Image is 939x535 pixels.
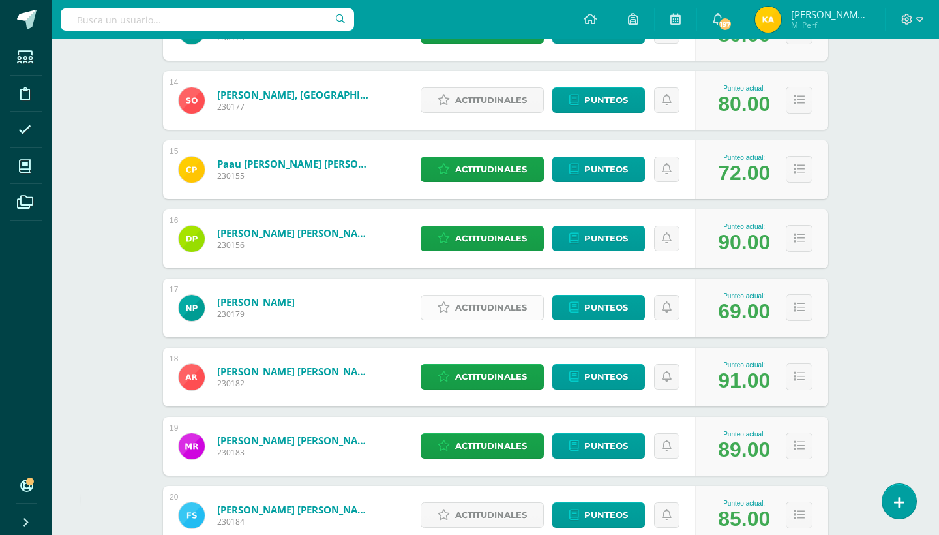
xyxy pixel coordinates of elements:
[179,433,205,459] img: e7d78d6cc1e3ad72c6582dab5a50b58a.png
[217,88,374,101] a: [PERSON_NAME], [GEOGRAPHIC_DATA]
[718,507,770,531] div: 85.00
[584,157,628,181] span: Punteos
[552,226,645,251] a: Punteos
[217,378,374,389] span: 230182
[552,295,645,320] a: Punteos
[791,20,869,31] span: Mi Perfil
[791,8,869,21] span: [PERSON_NAME] Sis
[455,88,527,112] span: Actitudinales
[170,354,178,363] div: 18
[217,101,374,112] span: 230177
[217,239,374,251] span: 230156
[421,226,544,251] a: Actitudinales
[421,295,544,320] a: Actitudinales
[455,226,527,251] span: Actitudinales
[718,223,770,230] div: Punteo actual:
[455,365,527,389] span: Actitudinales
[217,309,295,320] span: 230179
[718,361,770,369] div: Punteo actual:
[179,157,205,183] img: 585026163b423be2e3010d18693a05b4.png
[584,503,628,527] span: Punteos
[718,299,770,324] div: 69.00
[552,364,645,390] a: Punteos
[718,500,770,507] div: Punteo actual:
[552,87,645,113] a: Punteos
[455,503,527,527] span: Actitudinales
[552,433,645,459] a: Punteos
[718,154,770,161] div: Punteo actual:
[718,292,770,299] div: Punteo actual:
[455,157,527,181] span: Actitudinales
[584,296,628,320] span: Punteos
[179,87,205,114] img: 73ce7d2ca9abc3ea3bbebc08ae3bd8a1.png
[170,423,178,433] div: 19
[179,226,205,252] img: 65a968012593a214d1766f8dc4453f81.png
[179,295,205,321] img: 23f25fe96c6a1c784cfa7d7f8daace26.png
[217,296,295,309] a: [PERSON_NAME]
[584,365,628,389] span: Punteos
[421,87,544,113] a: Actitudinales
[217,157,374,170] a: Paau [PERSON_NAME] [PERSON_NAME]
[61,8,354,31] input: Busca un usuario...
[421,364,544,390] a: Actitudinales
[421,502,544,528] a: Actitudinales
[718,17,732,31] span: 197
[584,88,628,112] span: Punteos
[718,369,770,393] div: 91.00
[455,434,527,458] span: Actitudinales
[421,433,544,459] a: Actitudinales
[217,447,374,458] span: 230183
[584,434,628,458] span: Punteos
[217,170,374,181] span: 230155
[755,7,781,33] img: 74f9ce441696beeb11bafce36c332f5f.png
[718,230,770,254] div: 90.00
[718,431,770,438] div: Punteo actual:
[179,364,205,390] img: e19323bd6e9cef923b5dd43e9ac0cfcf.png
[718,85,770,92] div: Punteo actual:
[421,157,544,182] a: Actitudinales
[170,216,178,225] div: 16
[718,161,770,185] div: 72.00
[455,296,527,320] span: Actitudinales
[584,226,628,251] span: Punteos
[552,502,645,528] a: Punteos
[552,157,645,182] a: Punteos
[170,147,178,156] div: 15
[217,434,374,447] a: [PERSON_NAME] [PERSON_NAME]
[217,365,374,378] a: [PERSON_NAME] [PERSON_NAME]
[170,78,178,87] div: 14
[718,438,770,462] div: 89.00
[718,92,770,116] div: 80.00
[170,285,178,294] div: 17
[217,226,374,239] a: [PERSON_NAME] [PERSON_NAME]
